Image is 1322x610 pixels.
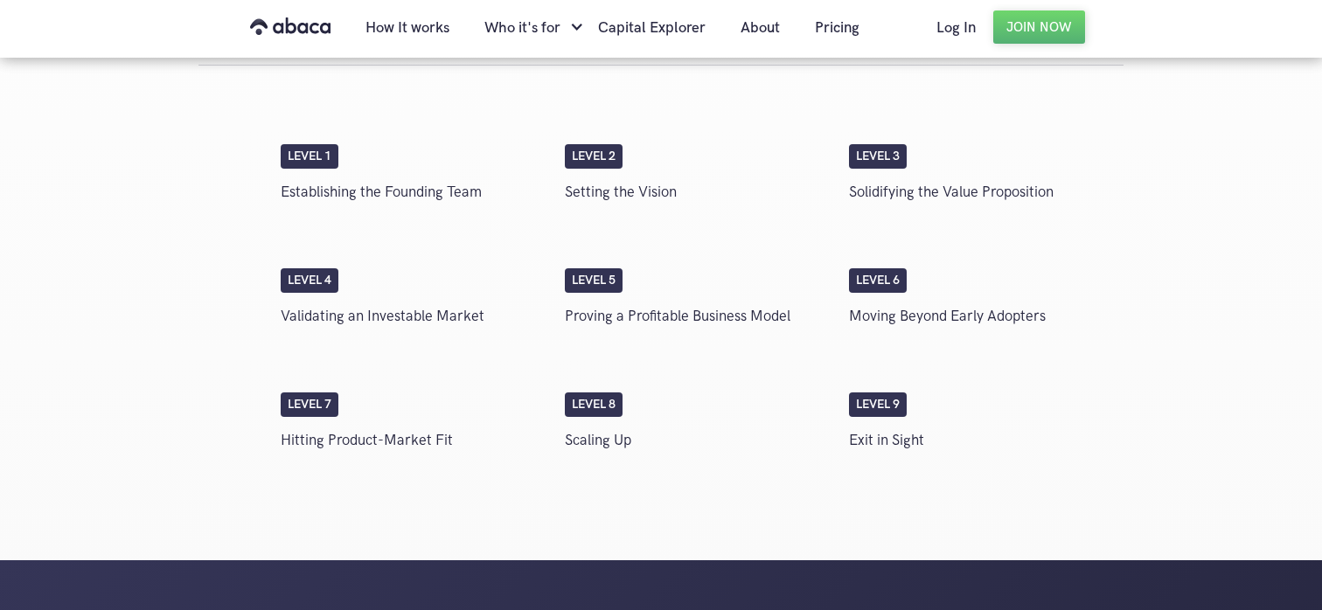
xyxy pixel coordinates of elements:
div: Level 4 [281,268,338,293]
p: Proving a Profitable Business Model [565,302,831,331]
p: Hitting Product-Market Fit [281,426,547,455]
div: Level 6 [849,268,907,293]
div: Level 5 [565,268,623,293]
p: Scaling Up [565,426,831,455]
div: Level 8 [565,392,623,417]
p: Validating an Investable Market [281,302,547,331]
p: Moving Beyond Early Adopters [849,302,1116,331]
p: Solidifying the Value Proposition [849,177,1116,207]
div: Level 1 [281,144,338,169]
a: Join Now [993,10,1085,44]
div: Level 7 [281,392,338,417]
div: Level 9 [849,392,907,417]
p: Establishing the Founding Team [281,177,547,207]
div: Level 3 [849,144,907,169]
p: Setting the Vision [565,177,831,207]
div: Level 2 [565,144,623,169]
p: Exit in Sight [849,426,1116,455]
